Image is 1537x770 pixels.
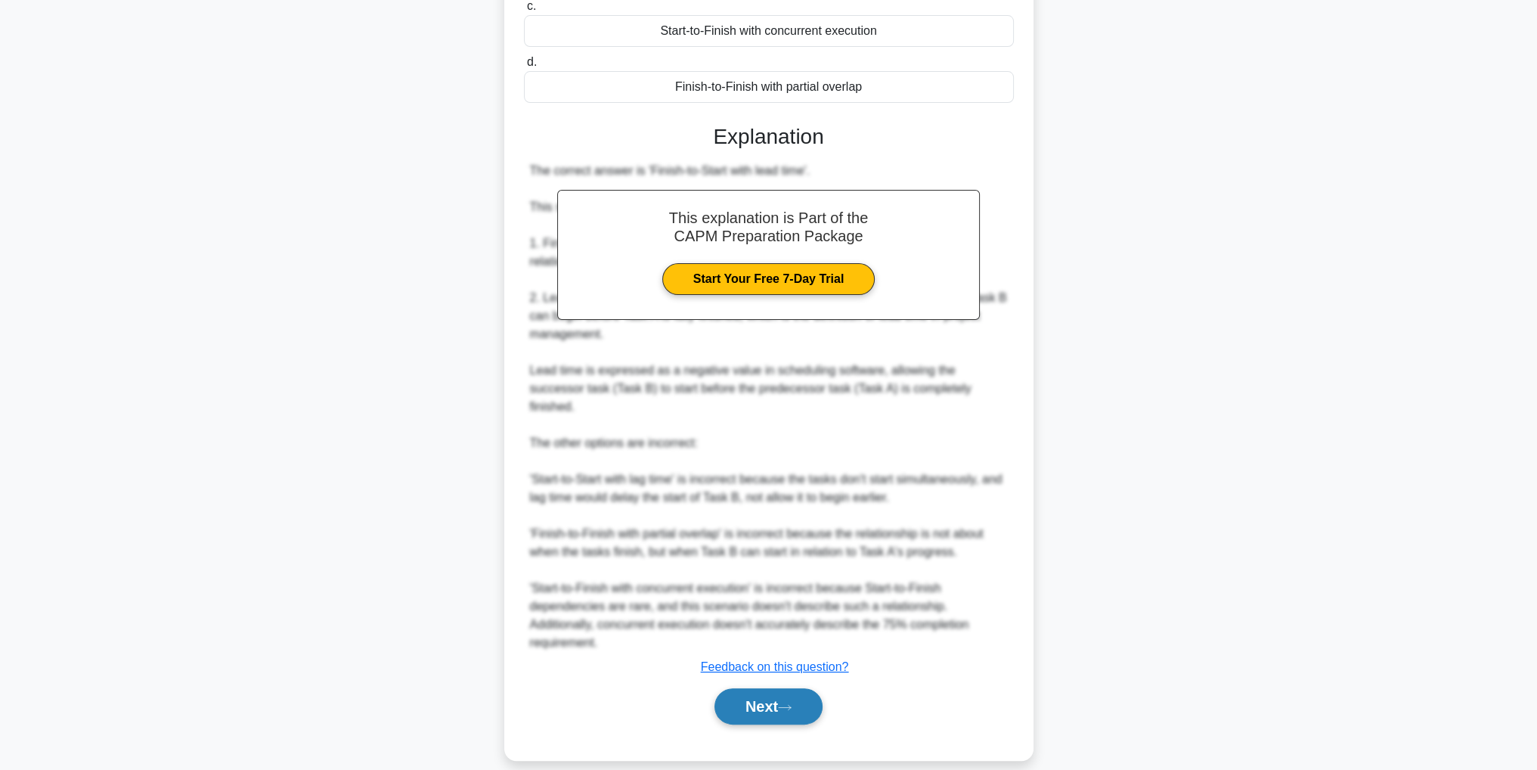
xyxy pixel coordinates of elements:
[527,55,537,68] span: d.
[530,162,1008,652] div: The correct answer is 'Finish-to-Start with lead time'. This scenario describes a Finish-to-Start...
[662,263,875,295] a: Start Your Free 7-Day Trial
[524,15,1014,47] div: Start-to-Finish with concurrent execution
[714,688,823,725] button: Next
[524,71,1014,103] div: Finish-to-Finish with partial overlap
[701,660,849,673] a: Feedback on this question?
[533,124,1005,150] h3: Explanation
